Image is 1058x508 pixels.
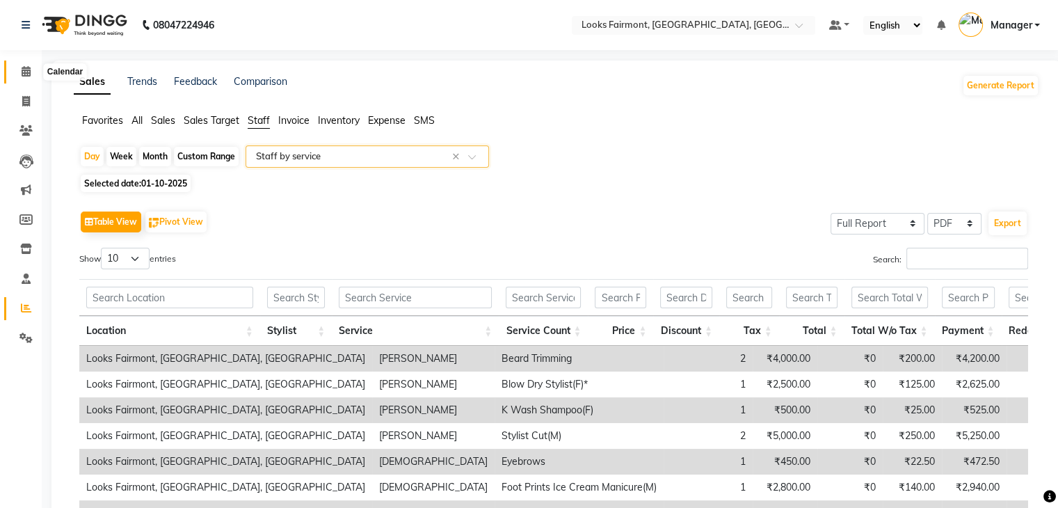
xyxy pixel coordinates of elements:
td: ₹472.50 [942,449,1007,475]
td: 2 [664,346,753,372]
td: 1 [664,475,753,500]
img: logo [35,6,131,45]
input: Search Price [595,287,646,308]
td: ₹0 [817,423,883,449]
select: Showentries [101,248,150,269]
th: Stylist: activate to sort column ascending [260,316,332,346]
th: Discount: activate to sort column ascending [653,316,719,346]
td: ₹2,800.00 [753,475,817,500]
span: Invoice [278,114,310,127]
th: Price: activate to sort column ascending [588,316,653,346]
span: Sales Target [184,114,239,127]
td: ₹2,625.00 [942,372,1007,397]
td: [PERSON_NAME] [372,346,495,372]
td: Eyebrows [495,449,664,475]
span: 01-10-2025 [141,178,187,189]
td: Looks Fairmont, [GEOGRAPHIC_DATA], [GEOGRAPHIC_DATA] [79,423,372,449]
th: Total W/o Tax: activate to sort column ascending [844,316,935,346]
th: Location: activate to sort column ascending [79,316,260,346]
td: Looks Fairmont, [GEOGRAPHIC_DATA], [GEOGRAPHIC_DATA] [79,449,372,475]
th: Service: activate to sort column ascending [332,316,499,346]
td: ₹0 [817,475,883,500]
td: ₹200.00 [883,346,942,372]
span: Staff [248,114,270,127]
img: pivot.png [149,218,159,228]
td: 1 [664,397,753,423]
a: Trends [127,75,157,88]
div: Custom Range [174,147,239,166]
td: ₹0 [817,449,883,475]
td: Looks Fairmont, [GEOGRAPHIC_DATA], [GEOGRAPHIC_DATA] [79,475,372,500]
td: ₹140.00 [883,475,942,500]
td: Beard Trimming [495,346,664,372]
td: Foot Prints Ice Cream Manicure(M) [495,475,664,500]
td: ₹0 [817,397,883,423]
span: SMS [414,114,435,127]
td: Looks Fairmont, [GEOGRAPHIC_DATA], [GEOGRAPHIC_DATA] [79,346,372,372]
span: Selected date: [81,175,191,192]
td: Looks Fairmont, [GEOGRAPHIC_DATA], [GEOGRAPHIC_DATA] [79,397,372,423]
td: ₹2,940.00 [942,475,1007,500]
td: K Wash Shampoo(F) [495,397,664,423]
td: ₹125.00 [883,372,942,397]
input: Search Service [339,287,492,308]
input: Search Location [86,287,253,308]
label: Show entries [79,248,176,269]
td: ₹525.00 [942,397,1007,423]
td: ₹5,000.00 [753,423,817,449]
td: [PERSON_NAME] [372,372,495,397]
td: 2 [664,423,753,449]
button: Generate Report [963,76,1038,95]
input: Search Service Count [506,287,581,308]
span: Clear all [452,150,464,164]
input: Search Stylist [267,287,326,308]
label: Search: [873,248,1028,269]
input: Search: [906,248,1028,269]
td: [DEMOGRAPHIC_DATA] [372,449,495,475]
button: Export [988,212,1027,235]
td: 1 [664,449,753,475]
th: Payment: activate to sort column ascending [935,316,1002,346]
td: ₹22.50 [883,449,942,475]
td: ₹500.00 [753,397,817,423]
th: Tax: activate to sort column ascending [719,316,779,346]
a: Feedback [174,75,217,88]
span: Expense [368,114,406,127]
td: [PERSON_NAME] [372,397,495,423]
td: Stylist Cut(M) [495,423,664,449]
td: Looks Fairmont, [GEOGRAPHIC_DATA], [GEOGRAPHIC_DATA] [79,372,372,397]
td: Blow Dry Stylist(F)* [495,372,664,397]
input: Search Tax [726,287,772,308]
div: Calendar [44,64,86,81]
td: ₹4,200.00 [942,346,1007,372]
input: Search Payment [942,287,995,308]
td: ₹2,500.00 [753,372,817,397]
span: Manager [990,18,1032,33]
td: 1 [664,372,753,397]
div: Week [106,147,136,166]
button: Pivot View [145,212,207,232]
input: Search Discount [660,287,712,308]
button: Table View [81,212,141,232]
div: Day [81,147,104,166]
a: Comparison [234,75,287,88]
td: ₹5,250.00 [942,423,1007,449]
th: Total: activate to sort column ascending [779,316,844,346]
input: Search Total [786,287,837,308]
span: Favorites [82,114,123,127]
span: All [131,114,143,127]
td: ₹0 [817,372,883,397]
th: Service Count: activate to sort column ascending [499,316,588,346]
div: Month [139,147,171,166]
input: Search Total W/o Tax [851,287,928,308]
td: [PERSON_NAME] [372,423,495,449]
td: ₹250.00 [883,423,942,449]
span: Sales [151,114,175,127]
td: ₹25.00 [883,397,942,423]
td: ₹4,000.00 [753,346,817,372]
td: ₹0 [817,346,883,372]
span: Inventory [318,114,360,127]
b: 08047224946 [153,6,214,45]
td: ₹450.00 [753,449,817,475]
td: [DEMOGRAPHIC_DATA] [372,475,495,500]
